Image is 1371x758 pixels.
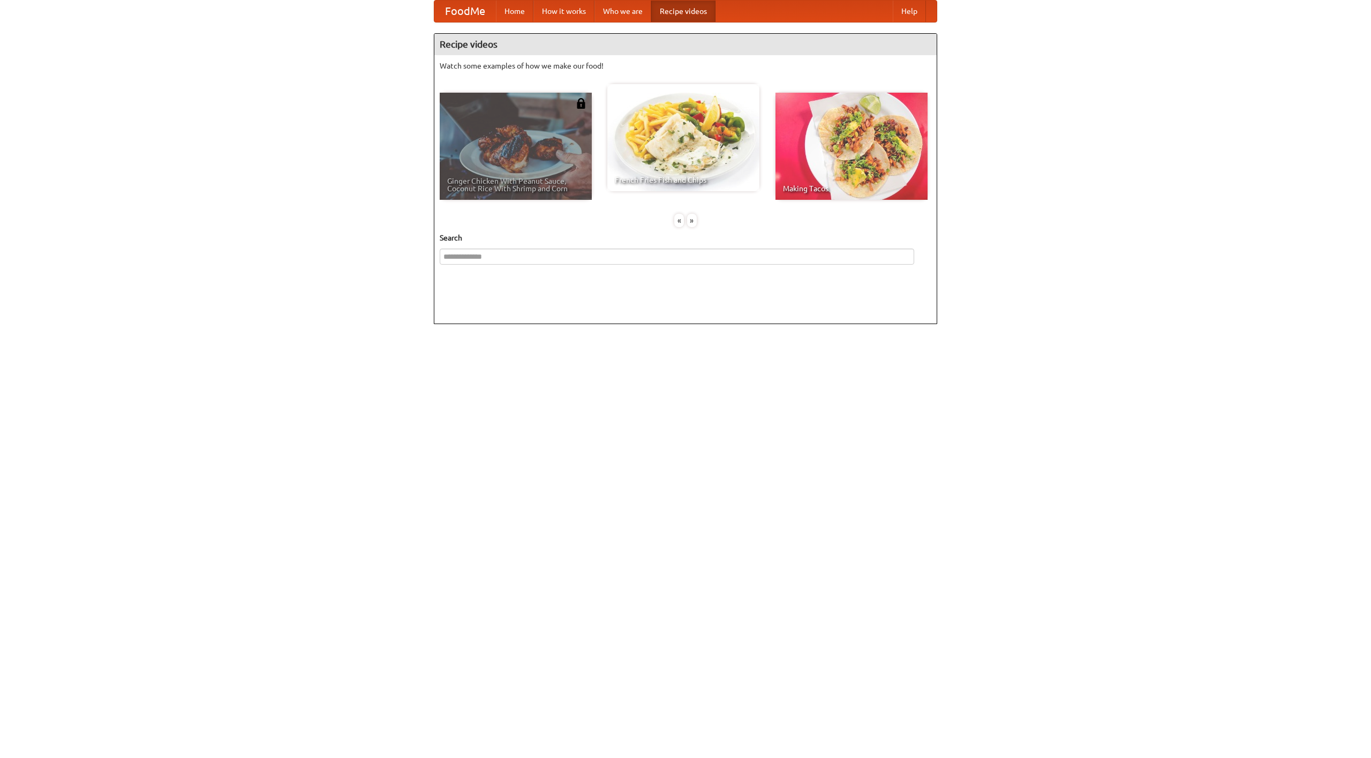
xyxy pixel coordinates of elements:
a: FoodMe [434,1,496,22]
div: » [687,214,697,227]
span: Making Tacos [783,185,920,192]
a: French Fries Fish and Chips [607,84,759,191]
a: Who we are [594,1,651,22]
p: Watch some examples of how we make our food! [440,61,931,71]
img: 483408.png [576,98,586,109]
a: Help [893,1,926,22]
a: How it works [533,1,594,22]
h4: Recipe videos [434,34,937,55]
div: « [674,214,684,227]
h5: Search [440,232,931,243]
a: Recipe videos [651,1,715,22]
a: Home [496,1,533,22]
span: French Fries Fish and Chips [615,176,752,184]
a: Making Tacos [775,93,928,200]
